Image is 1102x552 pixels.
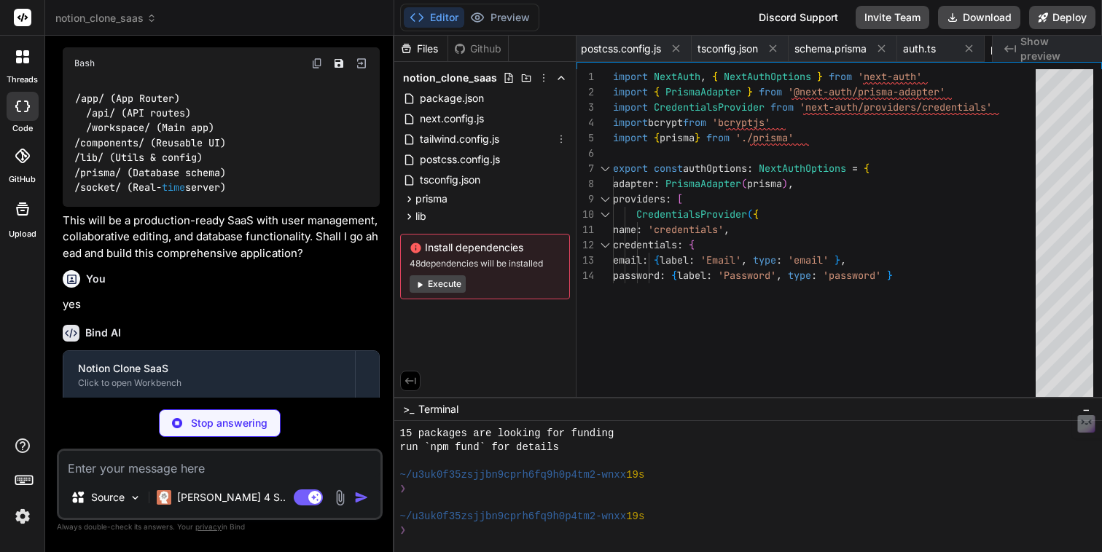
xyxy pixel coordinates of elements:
[613,192,665,205] span: providers
[648,116,683,129] span: bcrypt
[665,177,741,190] span: PrismaAdapter
[718,269,776,282] span: 'Password'
[613,253,642,267] span: email
[418,151,501,168] span: postcss.config.js
[788,253,829,267] span: 'email'
[759,85,782,98] span: from
[700,253,741,267] span: 'Email'
[613,116,648,129] span: import
[903,42,936,56] span: auth.ts
[613,223,636,236] span: name
[7,74,38,86] label: threads
[858,70,922,83] span: 'next-auth'
[85,326,121,340] h6: Bind AI
[747,177,782,190] span: prisma
[577,237,594,253] div: 12
[400,510,627,524] span: ~/u3uk0f35zsjjbn9cprh6fq9h0p4tm2-wnxx
[74,91,227,195] code: /app/ (App Router) /api/ (API routes) /workspace/ (Main app) /components/ (Reusable UI) /lib/ (Ut...
[86,272,106,286] h6: You
[415,209,426,224] span: lib
[12,122,33,135] label: code
[400,441,559,454] span: run `npm fund` for details
[741,253,747,267] span: ,
[817,70,823,83] span: }
[938,6,1020,29] button: Download
[55,11,157,25] span: notion_clone_saas
[724,70,811,83] span: NextAuthOptions
[648,223,724,236] span: 'credentials'
[329,53,349,74] button: Save file
[741,177,747,190] span: (
[157,490,171,505] img: Claude 4 Sonnet
[613,162,648,175] span: export
[191,416,267,430] p: Stop answering
[177,490,286,505] p: [PERSON_NAME] 4 S..
[759,162,846,175] span: NextAuthOptions
[577,84,594,100] div: 2
[1029,6,1095,29] button: Deploy
[642,253,648,267] span: :
[63,351,355,399] button: Notion Clone SaaSClick to open Workbench
[332,489,348,506] img: attachment
[418,110,485,127] span: next.config.js
[811,269,817,282] span: :
[689,253,695,267] span: :
[788,269,811,282] span: type
[706,269,712,282] span: :
[660,269,665,282] span: :
[654,100,765,114] span: CredentialsProvider
[788,85,945,98] span: '@next-auth/prisma-adapter'
[1082,402,1090,417] span: −
[689,238,695,251] span: {
[410,258,560,269] span: 48 dependencies will be installed
[613,85,648,98] span: import
[990,42,1034,56] span: prisma.ts
[403,402,414,417] span: >_
[410,275,466,293] button: Execute
[800,100,992,114] span: 'next-auth/providers/credentials'
[665,192,671,205] span: :
[415,192,448,206] span: prisma
[613,70,648,83] span: import
[595,161,614,176] div: Click to collapse the range.
[403,71,497,85] span: notion_clone_saas
[595,207,614,222] div: Click to collapse the range.
[91,490,125,505] p: Source
[665,85,741,98] span: PrismaAdapter
[724,223,730,236] span: ,
[654,70,700,83] span: NextAuth
[654,162,683,175] span: const
[577,268,594,283] div: 14
[747,162,753,175] span: :
[400,468,627,482] span: ~/u3uk0f35zsjjbn9cprh6fq9h0p4tm2-wnxx
[129,492,141,504] img: Pick Models
[57,520,383,534] p: Always double-check its answers. Your in Bind
[683,116,706,129] span: from
[577,161,594,176] div: 7
[400,427,614,441] span: 15 packages are looking for funding
[613,238,677,251] span: credentials
[697,42,758,56] span: tsconfig.json
[712,116,770,129] span: 'bcryptjs'
[195,522,222,531] span: privacy
[354,490,369,505] img: icon
[74,58,95,69] span: Bash
[626,510,644,524] span: 19s
[677,238,683,251] span: :
[63,296,380,313] p: yes
[654,85,660,98] span: {
[671,269,677,282] span: {
[660,253,689,267] span: label
[418,402,458,417] span: Terminal
[577,253,594,268] div: 13
[654,177,660,190] span: :
[400,524,406,537] span: ❯
[63,213,380,262] p: This will be a production-ready SaaS with user management, collaborative editing, and database fu...
[162,181,185,194] span: time
[355,57,368,70] img: Open in Browser
[776,269,782,282] span: ,
[753,253,776,267] span: type
[595,237,614,253] div: Click to collapse the range.
[595,192,614,207] div: Click to collapse the range.
[577,115,594,130] div: 4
